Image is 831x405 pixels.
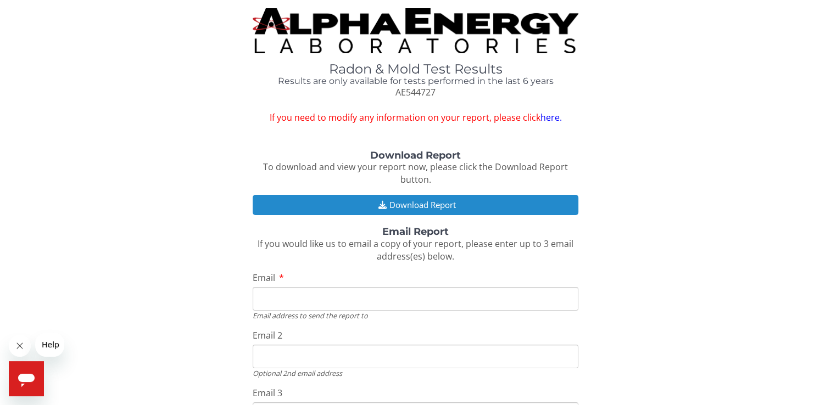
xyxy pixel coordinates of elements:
span: If you would like us to email a copy of your report, please enter up to 3 email address(es) below. [258,238,573,262]
h1: Radon & Mold Test Results [253,62,578,76]
iframe: Message from company [35,333,64,357]
div: Email address to send the report to [253,311,578,320]
strong: Download Report [370,149,461,161]
span: If you need to modify any information on your report, please click [253,111,578,124]
img: TightCrop.jpg [253,8,578,53]
div: Optional 2nd email address [253,368,578,378]
span: Email 2 [253,329,282,341]
span: AE544727 [395,86,436,98]
span: Email [253,272,275,284]
strong: Email Report [382,226,449,238]
iframe: Close message [9,335,31,357]
button: Download Report [253,195,578,215]
span: Email 3 [253,387,282,399]
h4: Results are only available for tests performed in the last 6 years [253,76,578,86]
a: here. [540,111,561,123]
iframe: Button to launch messaging window [9,361,44,396]
span: To download and view your report now, please click the Download Report button. [263,161,568,185]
